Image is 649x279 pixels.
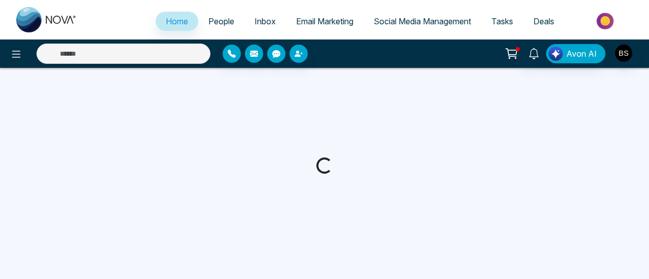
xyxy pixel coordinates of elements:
a: Tasks [481,12,523,31]
img: Lead Flow [549,47,563,61]
span: Social Media Management [374,16,471,26]
button: Avon AI [546,44,605,63]
img: User Avatar [615,45,632,62]
span: Avon AI [566,48,597,60]
img: Nova CRM Logo [16,7,77,32]
img: Market-place.gif [569,10,643,32]
span: Email Marketing [296,16,353,26]
span: Deals [533,16,554,26]
span: Home [166,16,188,26]
span: Inbox [255,16,276,26]
a: Inbox [244,12,286,31]
a: Home [156,12,198,31]
span: Tasks [491,16,513,26]
a: Deals [523,12,564,31]
a: People [198,12,244,31]
a: Social Media Management [364,12,481,31]
a: Email Marketing [286,12,364,31]
span: People [208,16,234,26]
